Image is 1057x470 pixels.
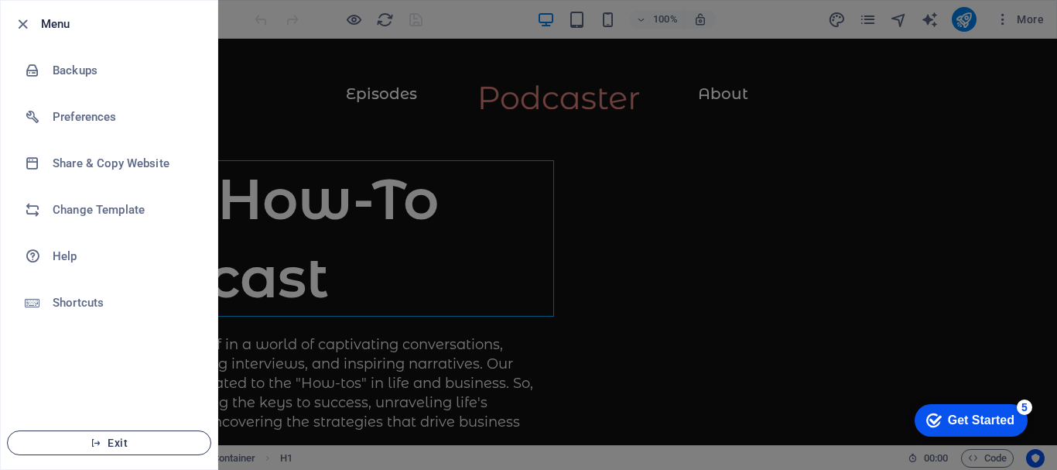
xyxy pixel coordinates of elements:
[1,233,217,280] a: Help
[115,3,130,19] div: 5
[46,17,112,31] div: Get Started
[53,293,196,312] h6: Shortcuts
[53,61,196,80] h6: Backups
[7,431,211,455] button: Exit
[41,15,205,33] h6: Menu
[53,247,196,266] h6: Help
[53,108,196,126] h6: Preferences
[53,154,196,173] h6: Share & Copy Website
[12,8,125,40] div: Get Started 5 items remaining, 0% complete
[53,201,196,219] h6: Change Template
[20,437,198,449] span: Exit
